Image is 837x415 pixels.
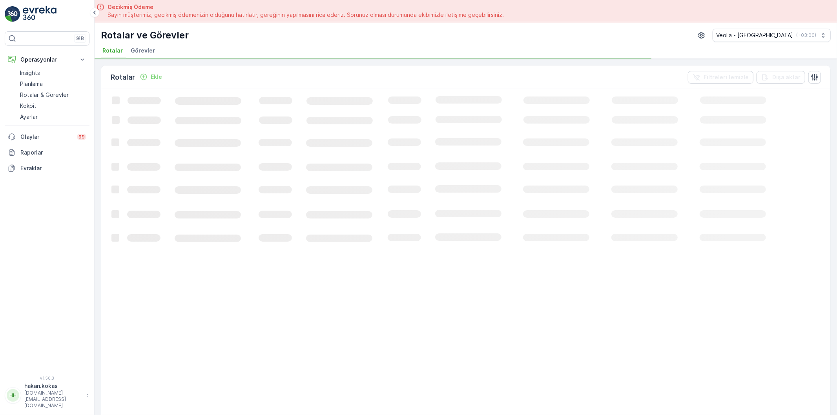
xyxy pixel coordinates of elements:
p: ( +03:00 ) [796,32,816,38]
p: Insights [20,69,40,77]
p: Veolia - [GEOGRAPHIC_DATA] [716,31,793,39]
p: 99 [78,134,85,140]
span: Gecikmiş Ödeme [108,3,504,11]
button: Operasyonlar [5,52,89,67]
p: Olaylar [20,133,72,141]
p: Operasyonlar [20,56,74,64]
p: Evraklar [20,164,86,172]
button: HHhakan.kokas[DOMAIN_NAME][EMAIL_ADDRESS][DOMAIN_NAME] [5,382,89,409]
a: Insights [17,67,89,78]
p: hakan.kokas [24,382,82,390]
a: Rotalar & Görevler [17,89,89,100]
button: Ekle [137,72,165,82]
p: Rotalar ve Görevler [101,29,189,42]
p: Raporlar [20,149,86,157]
span: Sayın müşterimiz, gecikmiş ödemenizin olduğunu hatırlatır, gereğinin yapılmasını rica ederiz. Sor... [108,11,504,19]
p: Planlama [20,80,43,88]
span: Görevler [131,47,155,55]
span: v 1.50.3 [5,376,89,380]
span: Rotalar [102,47,123,55]
button: Dışa aktar [757,71,805,84]
a: Planlama [17,78,89,89]
a: Evraklar [5,160,89,176]
button: Veolia - [GEOGRAPHIC_DATA](+03:00) [713,29,831,42]
img: logo_light-DOdMpM7g.png [23,6,57,22]
a: Kokpit [17,100,89,111]
p: Rotalar & Görevler [20,91,69,99]
p: [DOMAIN_NAME][EMAIL_ADDRESS][DOMAIN_NAME] [24,390,82,409]
button: Filtreleri temizle [688,71,753,84]
p: Dışa aktar [772,73,801,81]
p: Filtreleri temizle [704,73,749,81]
p: Kokpit [20,102,36,110]
a: Raporlar [5,145,89,160]
div: HH [7,389,19,402]
img: logo [5,6,20,22]
a: Olaylar99 [5,129,89,145]
p: ⌘B [76,35,84,42]
a: Ayarlar [17,111,89,122]
p: Rotalar [111,72,135,83]
p: Ekle [151,73,162,81]
p: Ayarlar [20,113,38,121]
